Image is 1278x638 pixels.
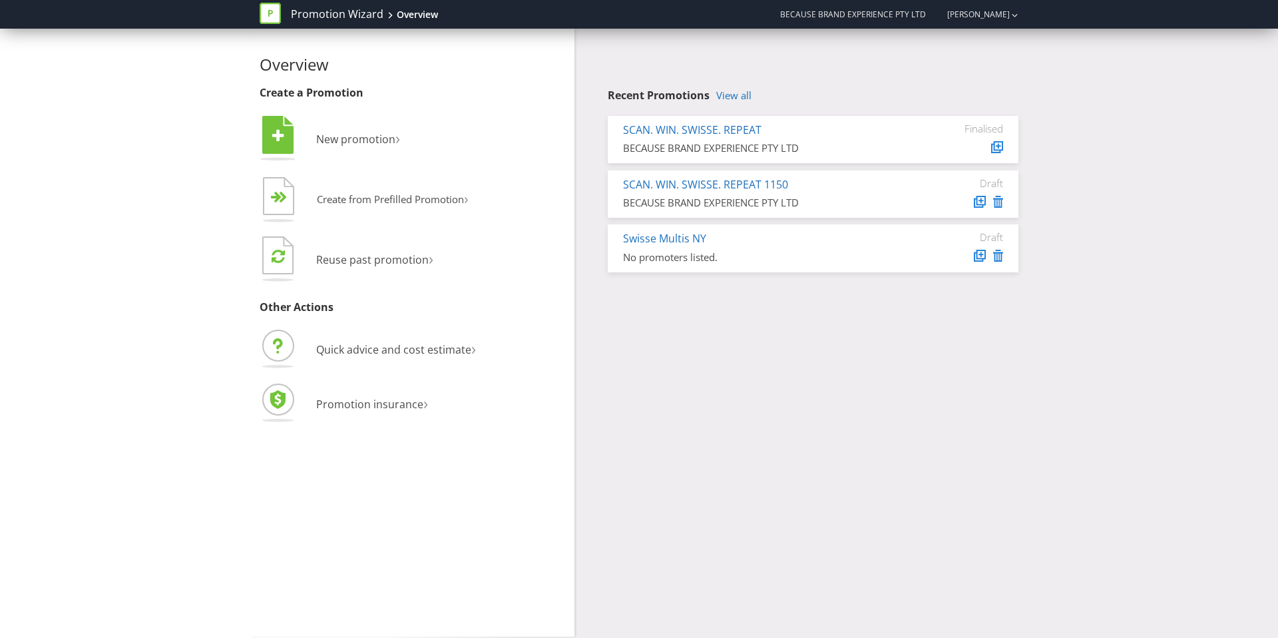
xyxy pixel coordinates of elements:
[608,88,710,103] span: Recent Promotions
[623,123,761,137] a: SCAN. WIN. SWISSE. REPEAT
[316,132,395,147] span: New promotion
[272,248,285,264] tspan: 
[429,247,433,269] span: ›
[291,7,383,22] a: Promotion Wizard
[260,342,476,357] a: Quick advice and cost estimate›
[279,191,288,204] tspan: 
[923,123,1003,135] div: Finalised
[272,129,284,143] tspan: 
[397,8,438,21] div: Overview
[623,141,903,155] div: BECAUSE BRAND EXPERIENCE PTY LTD
[780,9,926,20] span: BECAUSE BRAND EXPERIENCE PTY LTD
[716,90,751,101] a: View all
[316,397,423,412] span: Promotion insurance
[317,192,464,206] span: Create from Prefilled Promotion
[316,342,471,357] span: Quick advice and cost estimate
[623,177,788,192] a: SCAN. WIN. SWISSE. REPEAT 1150
[260,56,564,73] h2: Overview
[316,252,429,267] span: Reuse past promotion
[260,174,469,227] button: Create from Prefilled Promotion›
[464,188,469,208] span: ›
[423,392,428,414] span: ›
[471,337,476,359] span: ›
[260,397,428,412] a: Promotion insurance›
[395,127,400,149] span: ›
[923,177,1003,189] div: Draft
[623,231,706,246] a: Swisse Multis NY
[260,87,564,99] h3: Create a Promotion
[934,9,1010,20] a: [PERSON_NAME]
[260,302,564,314] h3: Other Actions
[623,250,903,264] div: No promoters listed.
[623,196,903,210] div: BECAUSE BRAND EXPERIENCE PTY LTD
[923,231,1003,243] div: Draft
